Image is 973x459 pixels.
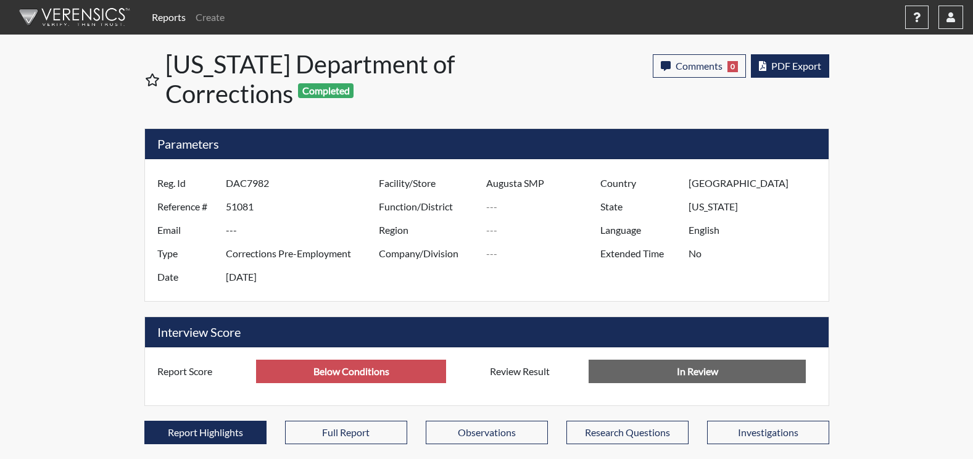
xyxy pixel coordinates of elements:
input: --- [486,195,603,218]
input: No Decision [589,360,806,383]
label: Report Score [148,360,257,383]
label: Company/Division [370,242,487,265]
input: --- [226,242,382,265]
a: Reports [147,5,191,30]
input: --- [689,195,825,218]
input: --- [486,172,603,195]
input: --- [256,360,446,383]
label: Region [370,218,487,242]
label: Email [148,218,226,242]
span: Comments [676,60,723,72]
label: State [591,195,689,218]
input: --- [226,195,382,218]
input: --- [226,218,382,242]
label: Reference # [148,195,226,218]
span: Completed [298,83,354,98]
h1: [US_STATE] Department of Corrections [165,49,488,109]
button: Comments0 [653,54,746,78]
h5: Parameters [145,129,829,159]
input: --- [689,172,825,195]
label: Review Result [481,360,589,383]
button: Investigations [707,421,829,444]
input: --- [486,242,603,265]
input: --- [689,242,825,265]
button: Research Questions [566,421,689,444]
label: Extended Time [591,242,689,265]
label: Type [148,242,226,265]
label: Reg. Id [148,172,226,195]
button: PDF Export [751,54,829,78]
label: Function/District [370,195,487,218]
input: --- [486,218,603,242]
label: Facility/Store [370,172,487,195]
a: Create [191,5,230,30]
button: Report Highlights [144,421,267,444]
h5: Interview Score [145,317,829,347]
button: Observations [426,421,548,444]
label: Country [591,172,689,195]
label: Language [591,218,689,242]
span: 0 [727,61,738,72]
input: --- [689,218,825,242]
input: --- [226,265,382,289]
button: Full Report [285,421,407,444]
span: PDF Export [771,60,821,72]
label: Date [148,265,226,289]
input: --- [226,172,382,195]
